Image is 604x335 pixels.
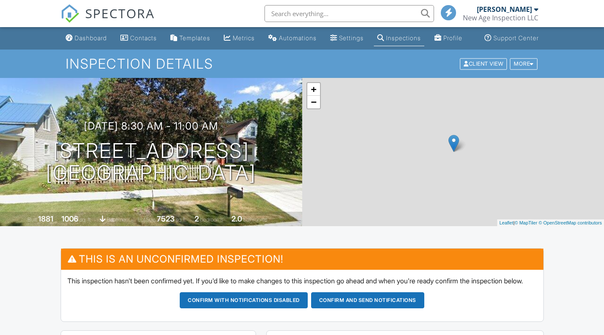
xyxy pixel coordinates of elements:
a: Dashboard [62,30,110,46]
input: Search everything... [264,5,434,22]
span: basement [107,216,130,223]
button: Confirm with notifications disabled [180,292,308,308]
div: 2 [195,214,199,223]
a: Inspections [374,30,424,46]
div: Inspections [386,34,421,42]
span: bedrooms [200,216,223,223]
button: Confirm and send notifications [311,292,424,308]
a: Automations (Basic) [265,30,320,46]
h1: [STREET_ADDRESS] [GEOGRAPHIC_DATA] [46,140,256,185]
a: Zoom out [307,96,320,108]
div: Profile [443,34,462,42]
span: bathrooms [243,216,267,223]
div: 2.0 [231,214,242,223]
a: Zoom in [307,83,320,96]
div: More [510,58,537,69]
a: Contacts [117,30,160,46]
div: 1006 [61,214,78,223]
div: | [497,219,604,227]
img: The Best Home Inspection Software - Spectora [61,4,79,23]
a: Client View [459,60,509,66]
div: New Age Inspection LLC [463,14,538,22]
a: Leaflet [499,220,513,225]
a: SPECTORA [61,11,155,29]
div: Client View [460,58,507,69]
a: © MapTiler [515,220,537,225]
span: sq. ft. [80,216,92,223]
span: Lot Size [138,216,156,223]
div: Dashboard [75,34,107,42]
a: Metrics [220,30,258,46]
div: 7523 [157,214,175,223]
div: Automations [279,34,317,42]
h3: This is an Unconfirmed Inspection! [61,249,543,269]
div: 1881 [38,214,53,223]
span: sq.ft. [176,216,186,223]
p: This inspection hasn't been confirmed yet. If you'd like to make changes to this inspection go ah... [67,276,537,285]
span: SPECTORA [85,4,155,22]
div: Support Center [493,34,539,42]
div: Metrics [233,34,255,42]
div: Templates [179,34,210,42]
h1: Inspection Details [66,56,538,71]
a: Support Center [481,30,542,46]
div: [PERSON_NAME] [477,5,532,14]
a: Company Profile [431,30,466,46]
a: Templates [167,30,214,46]
a: © OpenStreetMap contributors [539,220,602,225]
h3: [DATE] 8:30 am - 11:00 am [84,120,218,132]
a: Settings [327,30,367,46]
div: Contacts [130,34,157,42]
div: Settings [339,34,364,42]
span: Built [28,216,37,223]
